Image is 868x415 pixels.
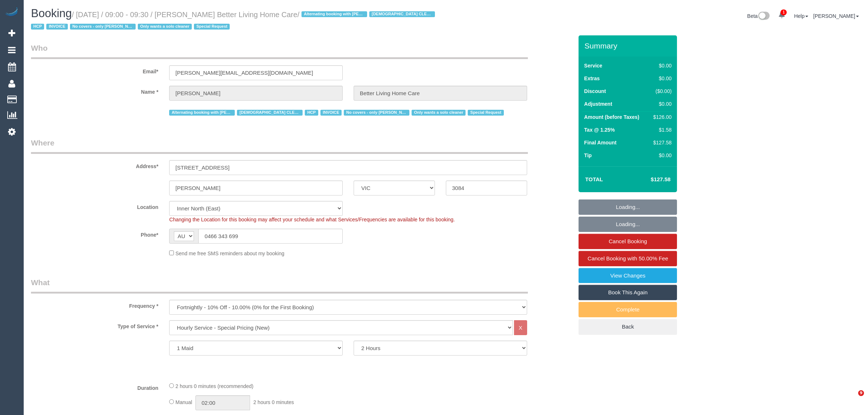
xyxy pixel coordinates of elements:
[169,217,455,222] span: Changing the Location for this booking may affect your schedule and what Services/Frequencies are...
[169,181,343,195] input: Suburb*
[31,137,528,154] legend: Where
[26,320,164,330] label: Type of Service *
[31,7,72,20] span: Booking
[650,75,672,82] div: $0.00
[650,152,672,159] div: $0.00
[843,390,861,408] iframe: Intercom live chat
[198,229,343,244] input: Phone*
[4,7,19,18] img: Automaid Logo
[588,255,668,261] span: Cancel Booking with 50.00% Fee
[584,100,612,108] label: Adjustment
[237,110,303,116] span: [DEMOGRAPHIC_DATA] CLEANER ONLY
[650,88,672,95] div: ($0.00)
[794,13,808,19] a: Help
[31,24,44,30] span: HCP
[584,139,616,146] label: Final Amount
[584,88,606,95] label: Discount
[175,399,192,405] span: Manual
[169,65,343,80] input: Email*
[301,11,367,17] span: Alternating booking with [PERSON_NAME]
[26,160,164,170] label: Address*
[175,383,253,389] span: 2 hours 0 minutes (recommended)
[747,13,770,19] a: Beta
[26,86,164,96] label: Name *
[758,12,770,21] img: New interface
[584,113,639,121] label: Amount (before Taxes)
[31,277,528,294] legend: What
[813,13,859,19] a: [PERSON_NAME]
[781,9,787,15] span: 1
[31,43,528,59] legend: Who
[584,62,602,69] label: Service
[584,75,600,82] label: Extras
[26,300,164,310] label: Frequency *
[26,65,164,75] label: Email*
[169,86,343,101] input: First Name*
[775,7,789,23] a: 1
[305,110,318,116] span: HCP
[579,285,677,300] a: Book This Again
[650,113,672,121] div: $126.00
[468,110,503,116] span: Special Request
[585,176,603,182] strong: Total
[31,11,437,31] small: / [DATE] / 09:00 - 09:30 / [PERSON_NAME] Better Living Home Care
[650,62,672,69] div: $0.00
[46,24,67,30] span: INVOICE
[579,234,677,249] a: Cancel Booking
[629,177,670,183] h4: $127.58
[320,110,342,116] span: INVOICE
[26,201,164,211] label: Location
[70,24,136,30] span: No covers - only [PERSON_NAME] or [PERSON_NAME]
[579,319,677,334] a: Back
[584,152,592,159] label: Tip
[650,100,672,108] div: $0.00
[579,251,677,266] a: Cancel Booking with 50.00% Fee
[579,268,677,283] a: View Changes
[354,86,527,101] input: Last Name*
[412,110,466,116] span: Only wants a solo cleaner
[169,110,235,116] span: Alternating booking with [PERSON_NAME]
[446,181,527,195] input: Post Code*
[584,126,615,133] label: Tax @ 1.25%
[650,139,672,146] div: $127.58
[858,390,864,396] span: 9
[26,229,164,238] label: Phone*
[194,24,230,30] span: Special Request
[253,399,294,405] span: 2 hours 0 minutes
[138,24,192,30] span: Only wants a solo cleaner
[650,126,672,133] div: $1.58
[175,251,284,256] span: Send me free SMS reminders about my booking
[344,110,409,116] span: No covers - only [PERSON_NAME] or [PERSON_NAME]
[26,382,164,392] label: Duration
[584,42,673,50] h3: Summary
[369,11,435,17] span: [DEMOGRAPHIC_DATA] CLEANER ONLY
